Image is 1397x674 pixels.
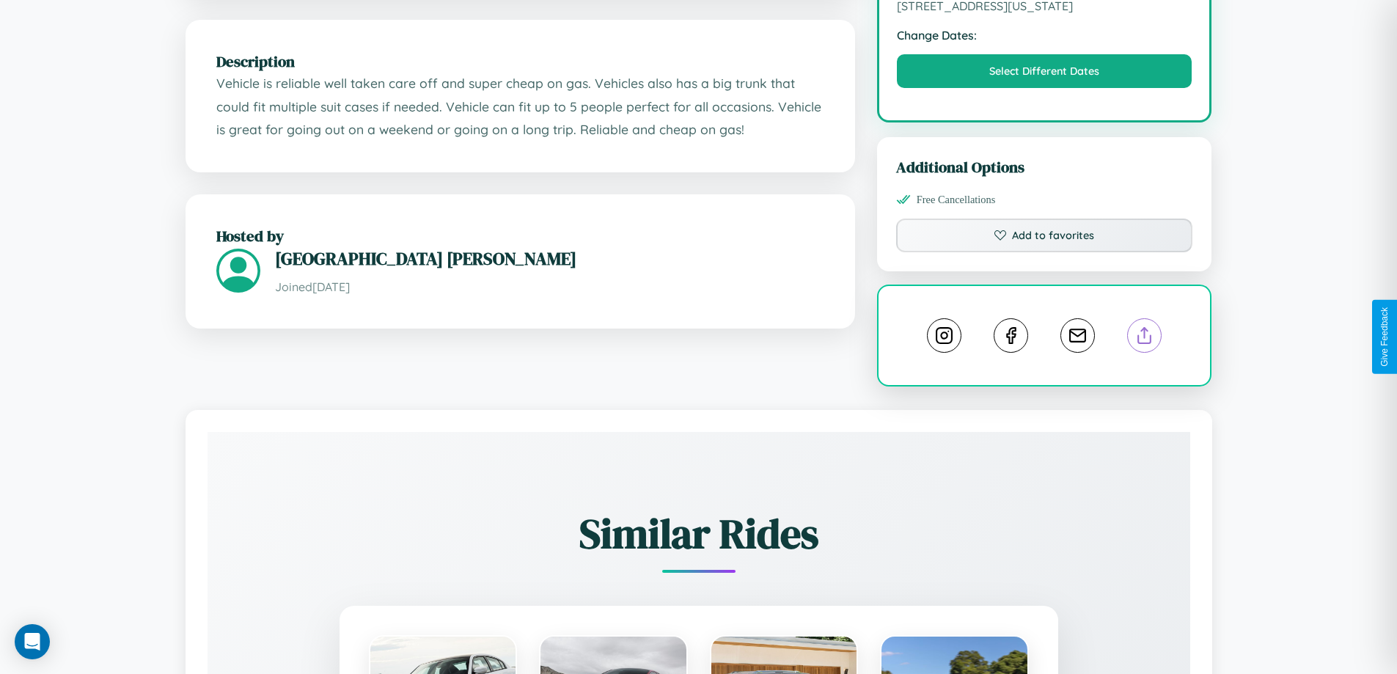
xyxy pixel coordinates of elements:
[216,72,824,142] p: Vehicle is reliable well taken care off and super cheap on gas. Vehicles also has a big trunk tha...
[15,624,50,659] div: Open Intercom Messenger
[1379,307,1390,367] div: Give Feedback
[896,219,1193,252] button: Add to favorites
[216,51,824,72] h2: Description
[275,276,824,298] p: Joined [DATE]
[275,246,824,271] h3: [GEOGRAPHIC_DATA] [PERSON_NAME]
[216,225,824,246] h2: Hosted by
[917,194,996,206] span: Free Cancellations
[897,54,1192,88] button: Select Different Dates
[259,505,1139,562] h2: Similar Rides
[897,28,1192,43] strong: Change Dates:
[896,156,1193,177] h3: Additional Options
